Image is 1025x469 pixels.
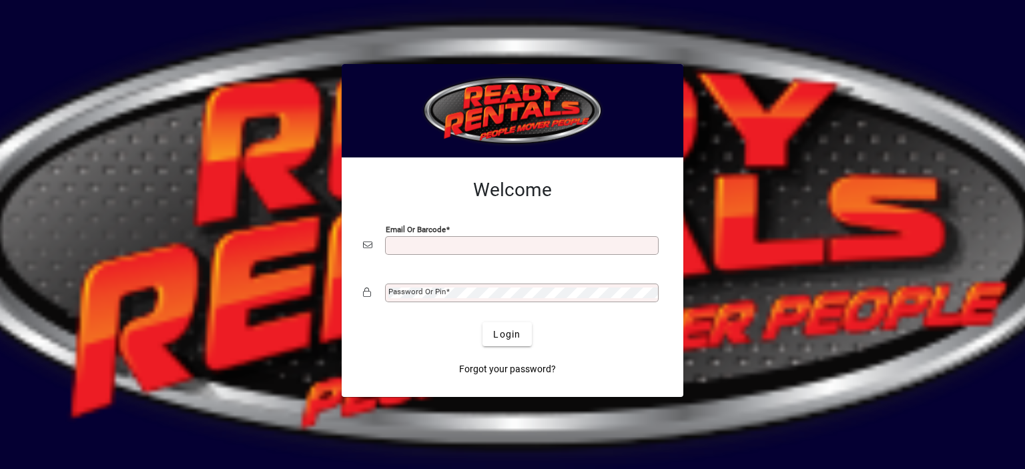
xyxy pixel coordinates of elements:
[482,322,531,346] button: Login
[459,362,556,376] span: Forgot your password?
[493,328,521,342] span: Login
[363,179,662,201] h2: Welcome
[388,287,446,296] mat-label: Password or Pin
[386,225,446,234] mat-label: Email or Barcode
[454,357,561,381] a: Forgot your password?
